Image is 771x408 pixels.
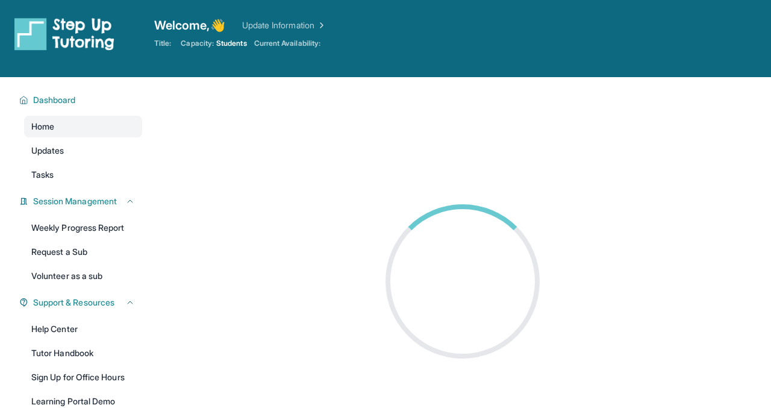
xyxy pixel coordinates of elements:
a: Sign Up for Office Hours [24,366,142,388]
a: Home [24,116,142,137]
span: Updates [31,145,64,157]
span: Home [31,121,54,133]
a: Weekly Progress Report [24,217,142,239]
a: Update Information [242,19,326,31]
a: Tasks [24,164,142,186]
span: Tasks [31,169,54,181]
span: Welcome, 👋 [154,17,225,34]
img: logo [14,17,114,51]
span: Session Management [33,195,117,207]
a: Updates [24,140,142,162]
a: Volunteer as a sub [24,265,142,287]
span: Support & Resources [33,297,114,309]
a: Request a Sub [24,241,142,263]
span: Current Availability: [254,39,320,48]
a: Help Center [24,318,142,340]
a: Tutor Handbook [24,342,142,364]
button: Dashboard [28,94,135,106]
span: Students [216,39,247,48]
button: Support & Resources [28,297,135,309]
span: Title: [154,39,171,48]
span: Dashboard [33,94,76,106]
button: Session Management [28,195,135,207]
img: Chevron Right [314,19,326,31]
span: Capacity: [181,39,214,48]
